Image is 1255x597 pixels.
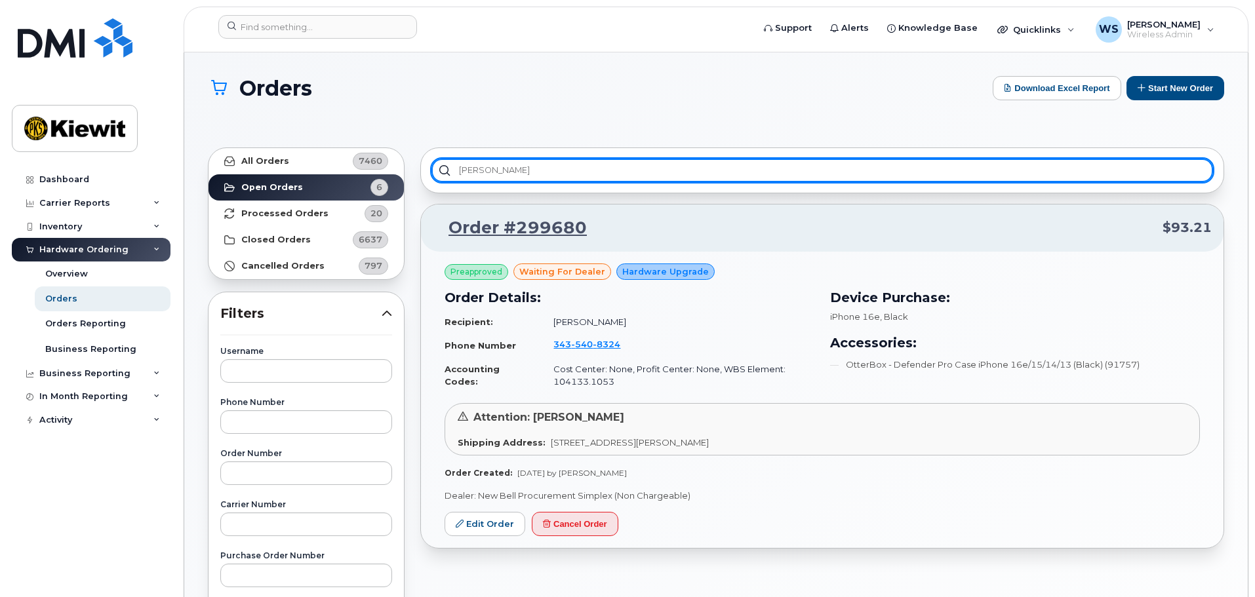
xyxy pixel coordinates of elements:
[551,437,709,448] span: [STREET_ADDRESS][PERSON_NAME]
[553,339,620,349] span: 343
[220,398,392,406] label: Phone Number
[830,288,1200,307] h3: Device Purchase:
[458,437,546,448] strong: Shipping Address:
[220,552,392,560] label: Purchase Order Number
[241,208,329,219] strong: Processed Orders
[209,174,404,201] a: Open Orders6
[370,207,382,220] span: 20
[1198,540,1245,587] iframe: Messenger Launcher
[542,311,814,334] td: [PERSON_NAME]
[241,235,311,245] strong: Closed Orders
[209,253,404,279] a: Cancelled Orders797
[445,317,493,327] strong: Recipient:
[241,156,289,166] strong: All Orders
[622,265,709,278] span: Hardware Upgrade
[517,468,627,478] span: [DATE] by [PERSON_NAME]
[359,155,382,167] span: 7460
[220,347,392,355] label: Username
[365,260,382,272] span: 797
[519,265,605,278] span: waiting for dealer
[445,288,814,307] h3: Order Details:
[880,311,908,322] span: , Black
[241,182,303,193] strong: Open Orders
[473,411,624,423] span: Attention: [PERSON_NAME]
[445,490,1200,502] p: Dealer: New Bell Procurement Simplex (Non Chargeable)
[220,304,382,323] span: Filters
[830,311,880,322] span: iPhone 16e
[571,339,593,349] span: 540
[830,333,1200,353] h3: Accessories:
[445,468,512,478] strong: Order Created:
[241,261,325,271] strong: Cancelled Orders
[553,339,636,349] a: 3435408324
[450,266,502,278] span: Preapproved
[993,76,1121,100] button: Download Excel Report
[209,201,404,227] a: Processed Orders20
[209,227,404,253] a: Closed Orders6637
[445,512,525,536] a: Edit Order
[359,233,382,246] span: 6637
[433,216,587,240] a: Order #299680
[220,450,392,457] label: Order Number
[830,358,1200,371] li: OtterBox - Defender Pro Case iPhone 16e/15/14/13 (Black) (91757)
[593,339,620,349] span: 8324
[239,77,312,100] span: Orders
[220,501,392,509] label: Carrier Number
[431,159,1213,182] input: Search in orders
[542,358,814,393] td: Cost Center: None, Profit Center: None, WBS Element: 104133.1053
[445,340,516,351] strong: Phone Number
[532,512,618,536] button: Cancel Order
[445,364,500,387] strong: Accounting Codes:
[376,181,382,193] span: 6
[1163,218,1212,237] span: $93.21
[1126,76,1224,100] button: Start New Order
[209,148,404,174] a: All Orders7460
